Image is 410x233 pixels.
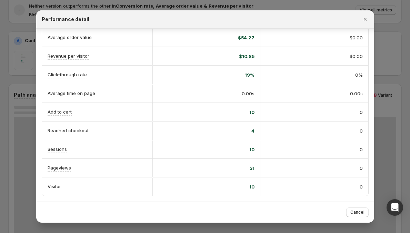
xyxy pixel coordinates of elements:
p: Average time on page [48,90,95,97]
span: 0 [360,127,363,134]
span: 0.00s [242,90,254,97]
p: Visitor [48,183,61,190]
p: Revenue per visitor [48,52,89,59]
span: 31 [250,165,254,172]
span: $54.27 [238,34,254,41]
p: Pageviews [48,164,71,171]
h2: Performance detail [42,16,89,23]
span: 0 [360,183,363,190]
span: 0.00s [350,90,363,97]
p: Click-through rate [48,71,87,78]
button: Cancel [346,207,369,217]
span: 0% [355,71,363,78]
p: Sessions [48,146,67,153]
span: 4 [251,127,254,134]
span: 19% [245,71,254,78]
span: Cancel [350,210,364,215]
span: $0.00 [350,53,363,60]
div: Open Intercom Messenger [387,199,403,216]
span: 10 [249,109,254,116]
span: 0 [360,109,363,116]
span: 0 [360,146,363,153]
p: Average order value [48,34,92,41]
span: $0.00 [350,34,363,41]
span: 0 [360,165,363,172]
button: Close [360,14,370,24]
span: 10 [249,146,254,153]
span: 10 [249,183,254,190]
p: Add to cart [48,108,72,115]
span: $10.85 [239,53,254,60]
p: Reached checkout [48,127,89,134]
